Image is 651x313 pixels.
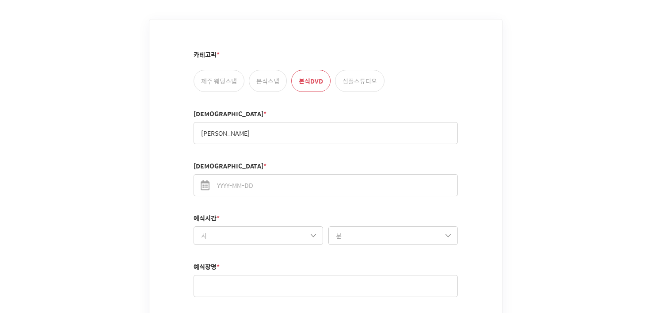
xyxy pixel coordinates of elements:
[249,70,287,92] label: 본식스냅
[291,70,331,92] label: 본식DVD
[114,237,170,259] a: 설정
[58,237,114,259] a: 대화
[335,70,385,92] label: 심플스튜디오
[28,250,33,257] span: 홈
[194,50,220,59] label: 카테고리
[3,237,58,259] a: 홈
[194,162,266,171] label: [DEMOGRAPHIC_DATA]
[194,174,458,196] input: YYYY-MM-DD
[194,263,220,271] label: 예식장명
[194,70,244,92] label: 제주 웨딩스냅
[81,251,91,258] span: 대화
[194,214,220,223] label: 예식시간
[194,110,266,118] label: [DEMOGRAPHIC_DATA]
[137,250,147,257] span: 설정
